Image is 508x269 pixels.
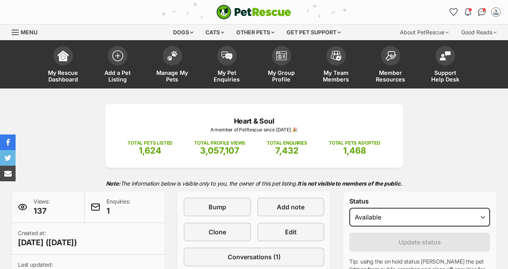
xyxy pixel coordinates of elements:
a: My Rescue Dashboard [36,42,90,88]
p: Views: [34,198,50,216]
span: 7,432 [275,145,299,156]
span: My Team Members [319,69,354,83]
span: [DATE] ([DATE]) [18,237,77,248]
strong: It is not visible to members of the public. [297,180,402,187]
span: Support Help Desk [428,69,463,83]
a: Conversations [476,6,488,18]
a: Member Resources [363,42,418,88]
a: My Team Members [309,42,363,88]
span: My Group Profile [264,69,299,83]
span: 1 [106,205,130,216]
img: chat-41dd97257d64d25036548639549fe6c8038ab92f7586957e7f3b1b290dea8141.svg [478,8,486,16]
span: Update status [398,237,441,247]
span: 1,468 [343,145,366,156]
span: Add a Pet Listing [100,69,135,83]
img: team-members-icon-5396bd8760b3fe7c0b43da4ab00e1e3bb1a5d9ba89233759b79545d2d3fc5d0d.svg [331,51,342,61]
span: Member Resources [373,69,408,83]
a: My Group Profile [254,42,309,88]
span: Menu [21,29,37,35]
img: group-profile-icon-3fa3cf56718a62981997c0bc7e787c4b2cf8bcc04b72c1350f741eb67cf2f40e.svg [276,51,287,60]
p: TOTAL PROFILE VIEWS [194,140,245,147]
img: manage-my-pets-icon-02211641906a0b7f246fdf0571729dbe1e7629f14944591b6c1af311fb30b64b.svg [167,51,178,61]
p: TOTAL PETS ADOPTED [329,140,381,147]
a: Favourites [448,6,460,18]
p: Heart & Soul [117,116,391,126]
span: My Pet Enquiries [209,69,244,83]
p: The information below is visible only to you, the owner of this pet listing. [12,175,496,191]
a: Add a Pet Listing [90,42,145,88]
button: Update status [349,233,490,251]
div: Get pet support [281,25,346,40]
a: Bump [184,198,251,216]
button: My account [490,6,502,18]
img: logo-cat-932fe2b9b8326f06289b0f2fb663e598f794de774fb13d1741a6617ecf9a85b4.svg [216,5,291,19]
img: add-pet-listing-icon-0afa8454b4691262ce3f59096e99ab1cd57d4a30225e0717b998d2c9b9846f56.svg [112,50,123,61]
a: Conversations (1) [184,248,324,266]
a: Manage My Pets [145,42,200,88]
span: Manage My Pets [155,69,190,83]
img: dashboard-icon-eb2f2d2d3e046f16d808141f083e7271f6b2e854fb5c12c21221c1fb7104beca.svg [58,50,69,61]
a: Add note [257,198,325,216]
span: 1,624 [139,145,161,156]
a: Clone [184,223,251,241]
div: Dogs [168,25,199,40]
strong: Note: [106,180,120,187]
span: Clone [209,227,226,237]
img: notifications-46538b983faf8c2785f20acdc204bb7945ddae34d4c08c2a6579f10ce5e182be.svg [465,8,471,16]
img: pet-enquiries-icon-7e3ad2cf08bfb03b45e93fb7055b45f3efa6380592205ae92323e6603595dc1f.svg [221,51,232,60]
span: Bump [209,202,226,212]
label: Status [349,198,490,205]
img: member-resources-icon-8e73f808a243e03378d46382f2149f9095a855e16c252ad45f914b54edf8863c.svg [385,51,396,61]
span: 3,057,107 [200,145,239,156]
span: Add note [277,202,304,212]
img: Megan Ostwald profile pic [492,8,500,16]
div: Good Reads [456,25,502,40]
span: 137 [34,205,50,216]
div: Cats [200,25,230,40]
a: PetRescue [216,5,291,19]
p: TOTAL PETS LISTED [127,140,173,147]
a: My Pet Enquiries [200,42,254,88]
p: A member of PetRescue since [DATE] 🎉 [117,126,391,133]
p: Created at: [18,229,77,248]
p: Enquiries: [106,198,130,216]
img: help-desk-icon-fdf02630f3aa405de69fd3d07c3f3aa587a6932b1a1747fa1d2bba05be0121f9.svg [440,51,451,60]
ul: Account quick links [448,6,502,18]
a: Menu [12,25,43,39]
span: Conversations (1) [228,252,281,262]
span: Edit [285,227,297,237]
div: Other pets [231,25,280,40]
button: Notifications [462,6,474,18]
a: Edit [257,223,325,241]
span: My Rescue Dashboard [46,69,81,83]
p: TOTAL ENQUIRIES [267,140,307,147]
a: Support Help Desk [418,42,473,88]
div: About PetRescue [395,25,454,40]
